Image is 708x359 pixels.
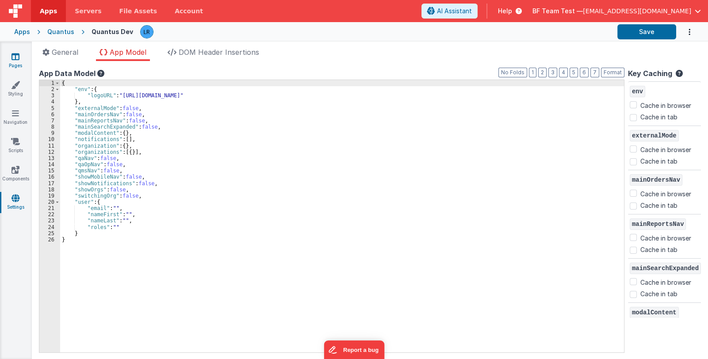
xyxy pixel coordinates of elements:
div: 26 [39,237,60,243]
span: [EMAIL_ADDRESS][DOMAIN_NAME] [583,7,691,15]
button: Options [676,23,694,41]
span: Apps [40,7,57,15]
iframe: Marker.io feedback button [324,340,384,359]
div: 11 [39,143,60,149]
div: 12 [39,149,60,155]
div: 3 [39,92,60,99]
button: 6 [580,68,589,77]
div: 5 [39,105,60,111]
span: BF Team Test — [532,7,583,15]
div: 8 [39,124,60,130]
button: Format [601,68,624,77]
div: 9 [39,130,60,136]
div: Quantus [47,27,74,36]
div: 14 [39,161,60,168]
span: DOM Header Insertions [179,48,259,57]
span: externalMode [630,130,679,141]
span: mainOrdersNav [630,174,682,186]
span: File Assets [119,7,157,15]
div: App Data Model [39,68,624,79]
span: mainReportsNav [630,218,686,230]
div: 10 [39,136,60,142]
label: Cache in browser [640,232,691,243]
span: Servers [75,7,101,15]
label: Cache in tab [640,157,677,166]
div: 2 [39,86,60,92]
button: Save [617,24,676,39]
button: 2 [538,68,547,77]
h4: Key Caching [628,70,672,78]
span: AI Assistant [437,7,472,15]
button: 3 [548,68,557,77]
button: No Folds [498,68,527,77]
div: 24 [39,224,60,230]
span: env [630,86,645,97]
div: 22 [39,211,60,218]
button: AI Assistant [421,4,478,19]
div: Quantus Dev [92,27,133,36]
div: 21 [39,205,60,211]
div: 23 [39,218,60,224]
label: Cache in browser [640,276,691,287]
button: 5 [570,68,578,77]
span: Help [498,7,512,15]
button: 4 [559,68,568,77]
label: Cache in tab [640,112,677,122]
label: Cache in browser [640,144,691,154]
button: 7 [590,68,599,77]
div: 15 [39,168,60,174]
div: 16 [39,174,60,180]
div: 19 [39,193,60,199]
div: 20 [39,199,60,205]
div: 17 [39,180,60,187]
div: 6 [39,111,60,118]
span: modalContent [630,307,679,318]
div: 1 [39,80,60,86]
span: mainSearchExpanded [630,263,701,274]
div: 4 [39,99,60,105]
div: 25 [39,230,60,237]
label: Cache in tab [640,289,677,298]
label: Cache in browser [640,188,691,199]
label: Cache in browser [640,99,691,110]
label: Cache in tab [640,245,677,254]
span: General [52,48,78,57]
div: 7 [39,118,60,124]
div: 18 [39,187,60,193]
button: 1 [529,68,536,77]
button: BF Team Test — [EMAIL_ADDRESS][DOMAIN_NAME] [532,7,701,15]
div: 13 [39,155,60,161]
img: 0cc89ea87d3ef7af341bf65f2365a7ce [141,26,153,38]
div: Apps [14,27,30,36]
label: Cache in tab [640,201,677,210]
span: App Model [110,48,146,57]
